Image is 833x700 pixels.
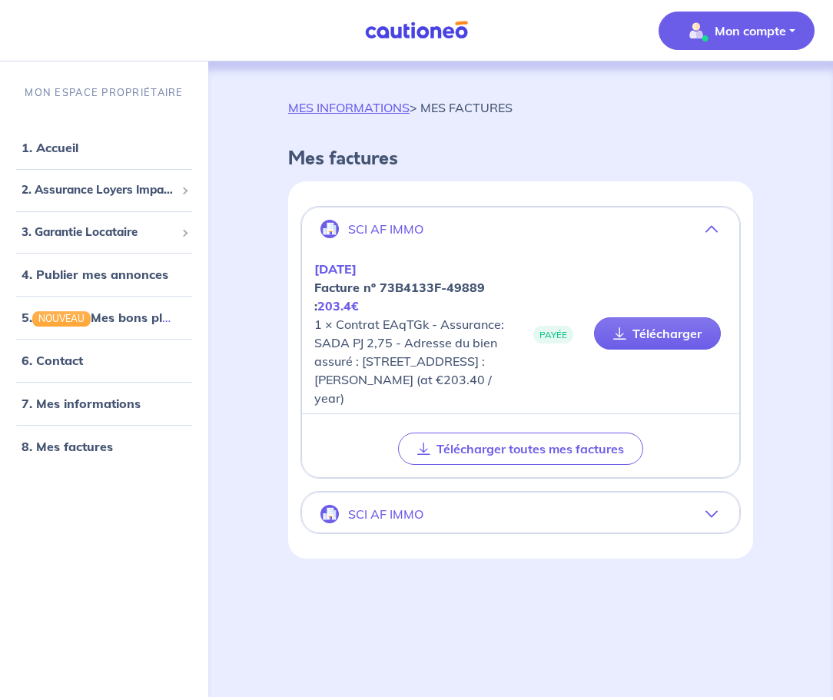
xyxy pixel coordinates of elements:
div: 4. Publier mes annonces [6,259,202,290]
div: 8. Mes factures [6,431,202,462]
button: SCI AF IMMO [302,496,739,532]
p: > MES FACTURES [288,98,513,117]
img: illu_company.svg [320,220,339,238]
div: 3. Garantie Locataire [6,217,202,247]
button: Télécharger toutes mes factures [398,433,643,465]
h4: Mes factures [288,148,753,169]
div: 6. Contact [6,345,202,376]
p: 1 × Contrat EAqTGk - Assurance: SADA PJ 2,75 - Adresse du bien assuré : [STREET_ADDRESS] : [PERSO... [314,260,521,407]
a: 4. Publier mes annonces [22,267,168,282]
img: Cautioneo [359,21,474,40]
div: 2. Assurance Loyers Impayés [6,175,202,205]
div: 7. Mes informations [6,388,202,419]
div: 5.NOUVEAUMes bons plans [6,302,202,333]
a: Télécharger [594,317,721,350]
em: 203.4€ [317,298,359,314]
span: PAYÉE [533,326,573,343]
em: [DATE] [314,261,357,277]
a: 7. Mes informations [22,396,141,411]
strong: Facture nº 73B4133F-49889 : [314,280,485,314]
img: illu_account_valid_menu.svg [684,18,709,43]
span: 2. Assurance Loyers Impayés [22,181,175,199]
img: illu_company.svg [320,505,339,523]
a: 1. Accueil [22,140,78,155]
a: 5.NOUVEAUMes bons plans [22,310,184,325]
button: SCI AF IMMO [302,211,739,247]
div: 1. Accueil [6,132,202,163]
button: illu_account_valid_menu.svgMon compte [659,12,815,50]
a: 6. Contact [22,353,83,368]
p: MON ESPACE PROPRIÉTAIRE [25,85,183,100]
p: Mon compte [715,22,786,40]
p: SCI AF IMMO [348,507,423,522]
a: 8. Mes factures [22,439,113,454]
p: SCI AF IMMO [348,222,423,237]
a: MES INFORMATIONS [288,100,410,115]
span: 3. Garantie Locataire [22,224,175,241]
